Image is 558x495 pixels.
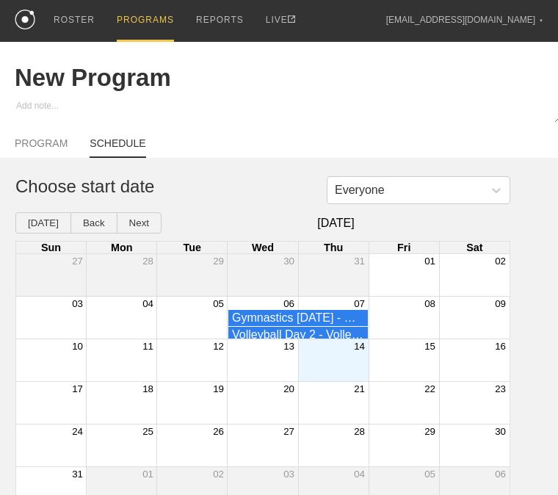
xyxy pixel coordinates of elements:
[424,383,435,394] button: 22
[424,298,435,309] button: 08
[72,256,83,267] button: 27
[354,469,365,480] button: 04
[213,341,224,352] button: 12
[354,341,365,352] button: 14
[283,383,294,394] button: 20
[283,298,294,309] button: 06
[90,137,145,158] a: SCHEDULE
[142,469,153,480] button: 01
[41,242,61,253] span: Sun
[15,176,495,197] h1: Choose start date
[72,341,83,352] button: 10
[72,426,83,437] button: 24
[72,298,83,309] button: 03
[184,242,202,253] span: Tue
[354,426,365,437] button: 28
[142,426,153,437] button: 25
[466,242,482,253] span: Sat
[283,256,294,267] button: 30
[424,341,435,352] button: 15
[354,383,365,394] button: 21
[15,137,68,156] a: PROGRAM
[213,298,224,309] button: 05
[354,298,365,309] button: 07
[213,383,224,394] button: 19
[335,184,385,197] div: Everyone
[213,426,224,437] button: 26
[283,341,294,352] button: 13
[213,256,224,267] button: 29
[283,469,294,480] button: 03
[232,311,364,325] div: Gymnastics Wednesday - Gymnastics - Gymnasts
[142,298,153,309] button: 04
[213,469,224,480] button: 02
[485,424,558,495] iframe: Chat Widget
[142,383,153,394] button: 18
[70,212,117,234] button: Back
[111,242,133,253] span: Mon
[117,212,162,234] button: Next
[232,328,364,342] div: Volleyball Day 2 - Volleyball - Players
[424,256,435,267] button: 01
[142,256,153,267] button: 28
[72,469,83,480] button: 31
[397,242,410,253] span: Fri
[324,242,343,253] span: Thu
[495,341,506,352] button: 16
[424,426,435,437] button: 29
[142,341,153,352] button: 11
[283,426,294,437] button: 27
[162,217,510,230] span: [DATE]
[252,242,274,253] span: Wed
[15,212,71,234] button: [DATE]
[354,256,365,267] button: 31
[539,16,543,25] div: ▼
[495,383,506,394] button: 23
[72,383,83,394] button: 17
[495,256,506,267] button: 02
[495,298,506,309] button: 09
[424,469,435,480] button: 05
[15,10,35,29] img: logo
